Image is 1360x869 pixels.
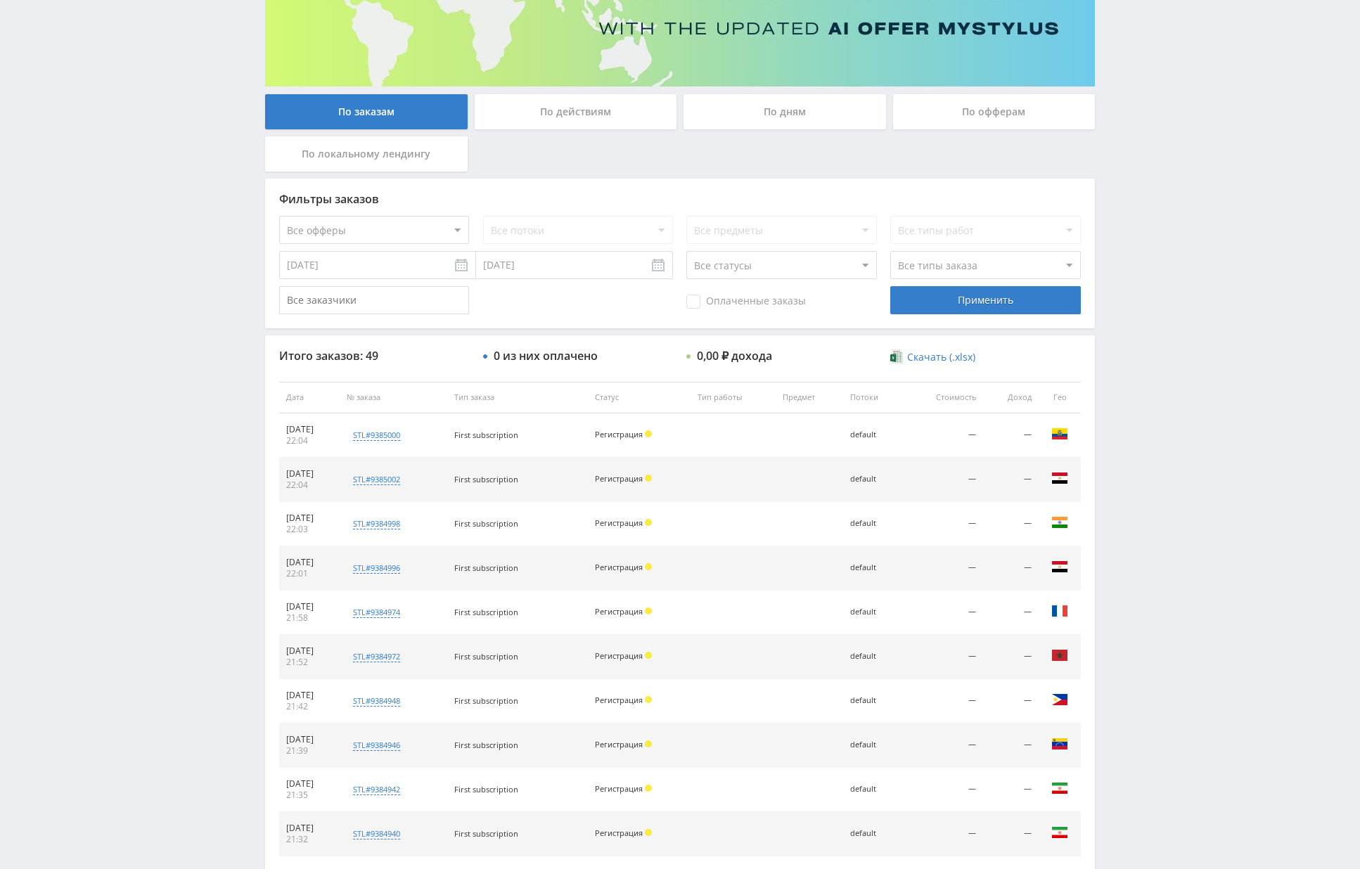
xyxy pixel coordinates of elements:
[1051,425,1068,442] img: ecu.png
[353,828,400,839] div: stl#9384940
[983,382,1039,413] th: Доход
[286,790,333,801] div: 21:35
[279,349,469,362] div: Итого заказов: 49
[286,513,333,524] div: [DATE]
[286,701,333,712] div: 21:42
[983,458,1039,502] td: —
[447,382,588,413] th: Тип заказа
[983,546,1039,591] td: —
[286,479,333,491] div: 22:04
[1051,691,1068,708] img: phl.png
[286,468,333,479] div: [DATE]
[904,382,983,413] th: Стоимость
[595,562,643,572] span: Регистрация
[279,286,469,314] input: Все заказчики
[286,657,333,668] div: 21:52
[850,696,897,705] div: default
[454,562,518,573] span: First subscription
[1051,603,1068,619] img: fra.png
[454,607,518,617] span: First subscription
[286,435,333,446] div: 22:04
[684,94,886,129] div: По дням
[595,828,643,838] span: Регистрация
[645,430,652,437] span: Холд
[907,352,975,363] span: Скачать (.xlsx)
[645,607,652,614] span: Холд
[595,650,643,661] span: Регистрация
[286,557,333,568] div: [DATE]
[454,430,518,440] span: First subscription
[850,430,897,439] div: default
[286,690,333,701] div: [DATE]
[890,350,975,364] a: Скачать (.xlsx)
[691,382,776,413] th: Тип работы
[286,645,333,657] div: [DATE]
[1051,735,1068,752] img: ven.png
[697,349,772,362] div: 0,00 ₽ дохода
[353,430,400,441] div: stl#9385000
[588,382,691,413] th: Статус
[595,783,643,794] span: Регистрация
[645,475,652,482] span: Холд
[353,474,400,485] div: stl#9385002
[454,828,518,839] span: First subscription
[645,696,652,703] span: Холд
[645,785,652,792] span: Холд
[850,785,897,794] div: default
[983,502,1039,546] td: —
[1051,780,1068,797] img: irn.png
[279,382,340,413] th: Дата
[904,635,983,679] td: —
[983,723,1039,768] td: —
[353,740,400,751] div: stl#9384946
[279,193,1081,205] div: Фильтры заказов
[904,679,983,723] td: —
[340,382,447,413] th: № заказа
[850,829,897,838] div: default
[904,458,983,502] td: —
[286,823,333,834] div: [DATE]
[454,474,518,484] span: First subscription
[353,651,400,662] div: stl#9384972
[904,812,983,856] td: —
[595,739,643,749] span: Регистрация
[983,768,1039,812] td: —
[1051,824,1068,841] img: irn.png
[904,413,983,458] td: —
[265,94,468,129] div: По заказам
[454,695,518,706] span: First subscription
[893,94,1096,129] div: По офферам
[475,94,677,129] div: По действиям
[353,695,400,707] div: stl#9384948
[595,429,643,439] span: Регистрация
[353,607,400,618] div: stl#9384974
[286,734,333,745] div: [DATE]
[286,745,333,757] div: 21:39
[494,349,598,362] div: 0 из них оплачено
[850,475,897,484] div: default
[454,784,518,794] span: First subscription
[776,382,843,413] th: Предмет
[454,740,518,750] span: First subscription
[850,652,897,661] div: default
[843,382,904,413] th: Потоки
[353,518,400,529] div: stl#9384998
[353,784,400,795] div: stl#9384942
[1051,470,1068,487] img: egy.png
[595,606,643,617] span: Регистрация
[286,524,333,535] div: 22:03
[686,295,806,309] span: Оплаченные заказы
[645,652,652,659] span: Холд
[595,473,643,484] span: Регистрация
[904,546,983,591] td: —
[890,286,1080,314] div: Применить
[1051,647,1068,664] img: mar.png
[286,778,333,790] div: [DATE]
[645,829,652,836] span: Холд
[983,591,1039,635] td: —
[983,812,1039,856] td: —
[645,563,652,570] span: Холд
[595,695,643,705] span: Регистрация
[1051,558,1068,575] img: egy.png
[983,413,1039,458] td: —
